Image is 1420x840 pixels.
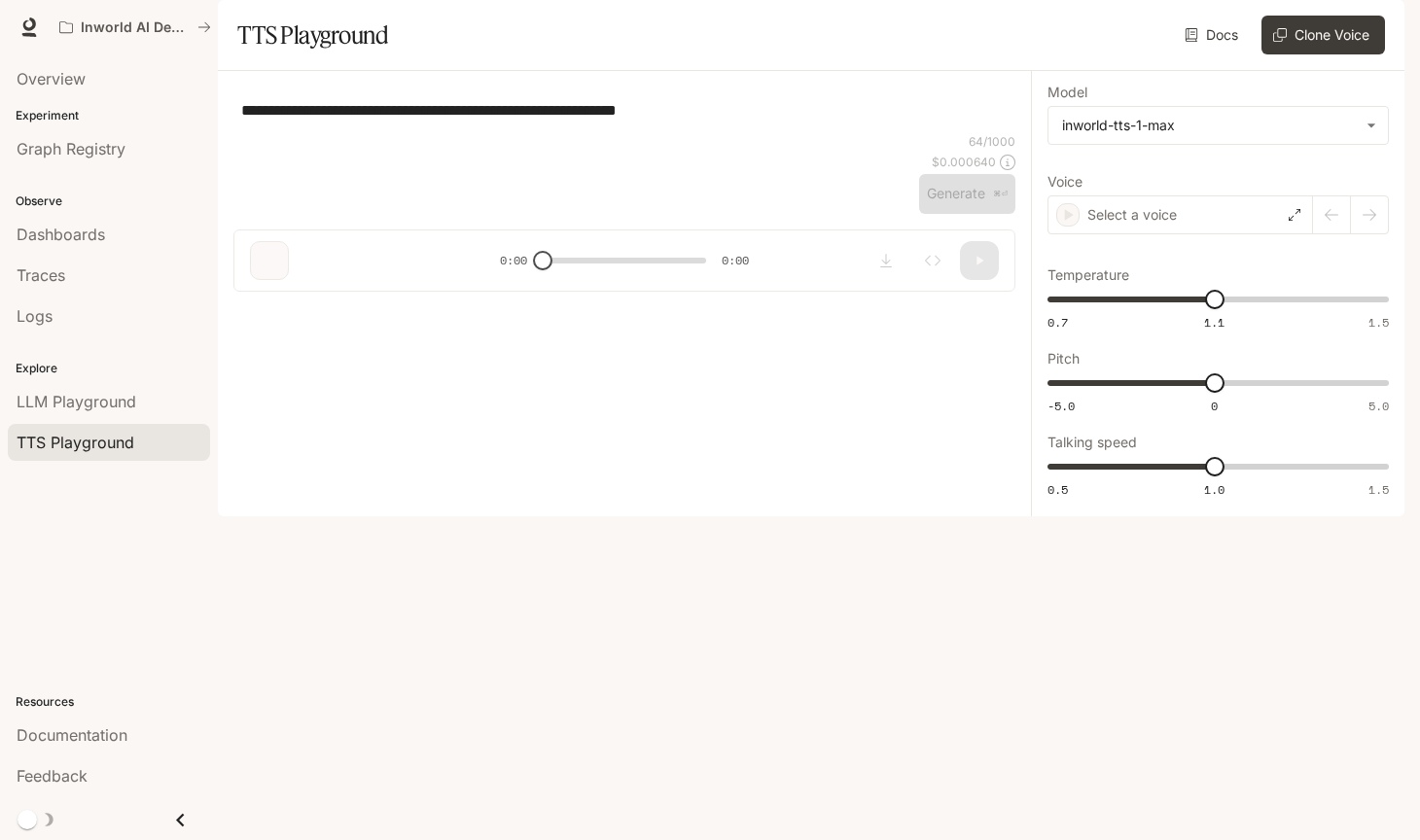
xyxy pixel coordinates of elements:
p: Model [1047,86,1087,99]
span: 1.1 [1204,314,1225,331]
p: $ 0.000640 [932,154,996,170]
p: Voice [1047,175,1083,189]
p: Inworld AI Demos [81,19,190,36]
p: 64 / 1000 [969,133,1015,150]
span: 0 [1211,398,1218,414]
button: All workspaces [51,8,220,47]
span: 5.0 [1368,398,1389,414]
span: 0.5 [1047,481,1068,498]
span: 1.0 [1204,481,1225,498]
p: Temperature [1047,268,1129,282]
p: Select a voice [1087,205,1177,225]
div: inworld-tts-1-max [1062,116,1357,135]
p: Talking speed [1047,436,1137,449]
span: -5.0 [1047,398,1075,414]
h1: TTS Playground [237,16,388,54]
span: 1.5 [1368,481,1389,498]
span: 1.5 [1368,314,1389,331]
span: 0.7 [1047,314,1068,331]
button: Clone Voice [1261,16,1385,54]
p: Pitch [1047,352,1080,366]
a: Docs [1181,16,1246,54]
div: inworld-tts-1-max [1048,107,1388,144]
